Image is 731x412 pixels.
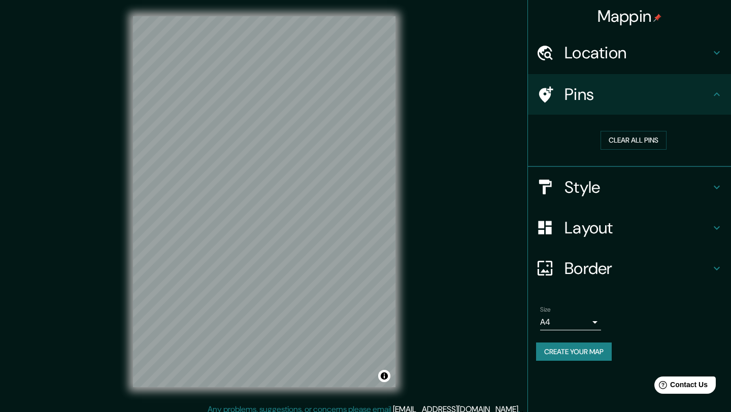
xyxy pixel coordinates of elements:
[528,74,731,115] div: Pins
[653,14,661,22] img: pin-icon.png
[601,131,667,150] button: Clear all pins
[597,6,662,26] h4: Mappin
[564,84,711,105] h4: Pins
[564,258,711,279] h4: Border
[528,32,731,73] div: Location
[378,370,390,382] button: Toggle attribution
[564,218,711,238] h4: Layout
[133,16,395,387] canvas: Map
[641,372,720,401] iframe: Help widget launcher
[528,167,731,208] div: Style
[540,314,601,330] div: A4
[564,177,711,197] h4: Style
[536,342,612,361] button: Create your map
[528,208,731,248] div: Layout
[528,248,731,289] div: Border
[564,43,711,63] h4: Location
[540,305,551,314] label: Size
